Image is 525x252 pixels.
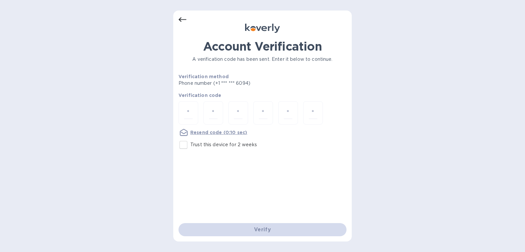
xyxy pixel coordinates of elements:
h1: Account Verification [178,39,346,53]
b: Verification method [178,74,229,79]
p: Trust this device for 2 weeks [190,141,257,148]
u: Resend code (0:10 sec) [190,130,247,135]
p: Verification code [178,92,346,99]
p: Phone number (+1 *** *** 6094) [178,80,301,87]
p: A verification code has been sent. Enter it below to continue. [178,56,346,63]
